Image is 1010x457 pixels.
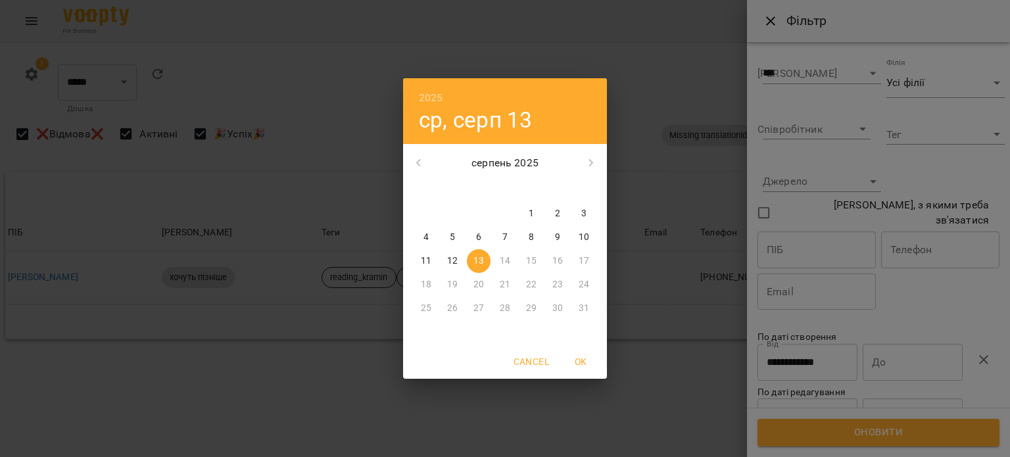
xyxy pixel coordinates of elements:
[421,254,431,268] p: 11
[441,249,464,273] button: 12
[476,231,481,244] p: 6
[423,231,429,244] p: 4
[493,182,517,195] span: чт
[546,226,569,249] button: 9
[555,231,560,244] p: 9
[572,202,596,226] button: 3
[519,226,543,249] button: 8
[447,254,458,268] p: 12
[565,354,596,370] span: OK
[529,207,534,220] p: 1
[441,182,464,195] span: вт
[441,226,464,249] button: 5
[450,231,455,244] p: 5
[529,231,534,244] p: 8
[579,231,589,244] p: 10
[555,207,560,220] p: 2
[473,254,484,268] p: 13
[508,350,554,373] button: Cancel
[414,249,438,273] button: 11
[419,89,443,107] button: 2025
[502,231,508,244] p: 7
[519,202,543,226] button: 1
[572,182,596,195] span: нд
[514,354,549,370] span: Cancel
[414,182,438,195] span: пн
[414,226,438,249] button: 4
[467,182,491,195] span: ср
[581,207,587,220] p: 3
[493,226,517,249] button: 7
[560,350,602,373] button: OK
[572,226,596,249] button: 10
[419,107,533,133] button: ср, серп 13
[546,202,569,226] button: 2
[467,226,491,249] button: 6
[519,182,543,195] span: пт
[546,182,569,195] span: сб
[435,155,576,171] p: серпень 2025
[467,249,491,273] button: 13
